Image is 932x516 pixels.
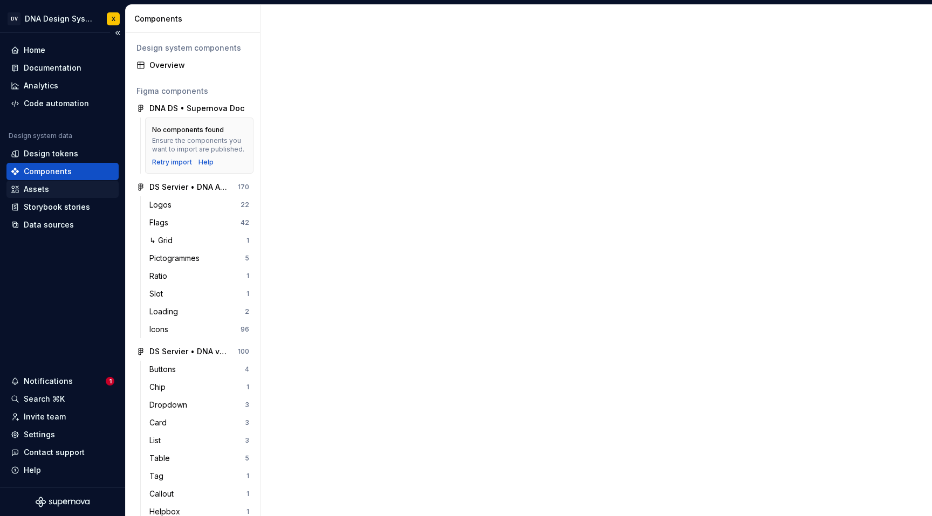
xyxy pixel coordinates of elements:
[149,346,230,357] div: DS Servier • DNA v2.0.0
[245,401,249,409] div: 3
[24,429,55,440] div: Settings
[149,217,173,228] div: Flags
[145,485,253,503] a: Callout1
[24,98,89,109] div: Code automation
[24,202,90,212] div: Storybook stories
[145,285,253,302] a: Slot1
[132,343,253,360] a: DS Servier • DNA v2.0.0100
[149,382,170,393] div: Chip
[145,450,253,467] a: Table5
[9,132,72,140] div: Design system data
[241,218,249,227] div: 42
[149,288,167,299] div: Slot
[145,414,253,431] a: Card3
[24,184,49,195] div: Assets
[245,454,249,463] div: 5
[145,196,253,214] a: Logos22
[145,321,253,338] a: Icons96
[145,250,253,267] a: Pictogrammes5
[24,148,78,159] div: Design tokens
[132,100,253,117] a: DNA DS • Supernova Doc
[241,201,249,209] div: 22
[149,453,174,464] div: Table
[6,42,119,59] a: Home
[245,418,249,427] div: 3
[245,254,249,263] div: 5
[145,396,253,414] a: Dropdown3
[134,13,256,24] div: Components
[6,198,119,216] a: Storybook stories
[25,13,94,24] div: DNA Design System
[246,290,249,298] div: 1
[152,136,246,154] div: Ensure the components you want to import are published.
[149,253,204,264] div: Pictogrammes
[6,145,119,162] a: Design tokens
[246,507,249,516] div: 1
[149,364,180,375] div: Buttons
[136,43,249,53] div: Design system components
[245,365,249,374] div: 4
[241,325,249,334] div: 96
[152,126,224,134] div: No components found
[136,86,249,97] div: Figma components
[149,199,176,210] div: Logos
[110,25,125,40] button: Collapse sidebar
[149,182,230,192] div: DS Servier • DNA Assets
[152,158,192,167] button: Retry import
[149,400,191,410] div: Dropdown
[6,95,119,112] a: Code automation
[6,59,119,77] a: Documentation
[6,163,119,180] a: Components
[24,45,45,56] div: Home
[24,80,58,91] div: Analytics
[24,376,73,387] div: Notifications
[36,497,90,507] svg: Supernova Logo
[246,490,249,498] div: 1
[198,158,214,167] a: Help
[149,417,171,428] div: Card
[24,219,74,230] div: Data sources
[246,472,249,480] div: 1
[112,15,115,23] div: X
[6,408,119,425] a: Invite team
[145,379,253,396] a: Chip1
[6,390,119,408] button: Search ⌘K
[245,436,249,445] div: 3
[132,57,253,74] a: Overview
[6,181,119,198] a: Assets
[145,267,253,285] a: Ratio1
[149,271,172,281] div: Ratio
[24,465,41,476] div: Help
[6,426,119,443] a: Settings
[246,236,249,245] div: 1
[6,462,119,479] button: Help
[2,7,123,30] button: DVDNA Design SystemX
[149,489,178,499] div: Callout
[132,178,253,196] a: DS Servier • DNA Assets170
[149,235,177,246] div: ↳ Grid
[106,377,114,386] span: 1
[149,60,249,71] div: Overview
[246,383,249,391] div: 1
[238,183,249,191] div: 170
[145,214,253,231] a: Flags42
[24,394,65,404] div: Search ⌘K
[149,103,244,114] div: DNA DS • Supernova Doc
[24,63,81,73] div: Documentation
[145,361,253,378] a: Buttons4
[145,303,253,320] a: Loading2
[6,216,119,233] a: Data sources
[6,373,119,390] button: Notifications1
[24,411,66,422] div: Invite team
[145,432,253,449] a: List3
[24,447,85,458] div: Contact support
[245,307,249,316] div: 2
[6,77,119,94] a: Analytics
[6,444,119,461] button: Contact support
[149,435,165,446] div: List
[238,347,249,356] div: 100
[149,471,168,481] div: Tag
